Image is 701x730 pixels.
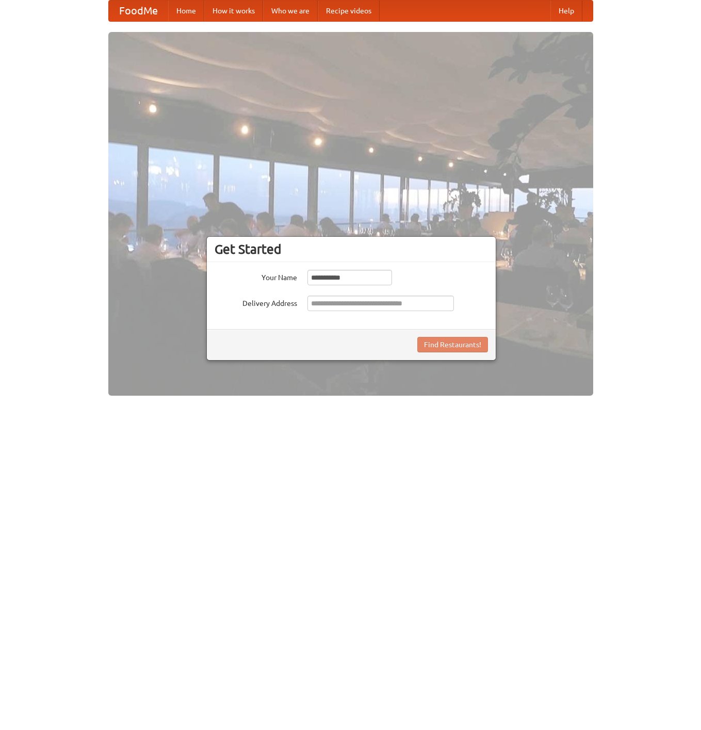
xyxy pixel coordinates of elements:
[168,1,204,21] a: Home
[550,1,582,21] a: Help
[263,1,318,21] a: Who we are
[318,1,380,21] a: Recipe videos
[215,296,297,309] label: Delivery Address
[215,270,297,283] label: Your Name
[109,1,168,21] a: FoodMe
[417,337,488,352] button: Find Restaurants!
[215,241,488,257] h3: Get Started
[204,1,263,21] a: How it works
